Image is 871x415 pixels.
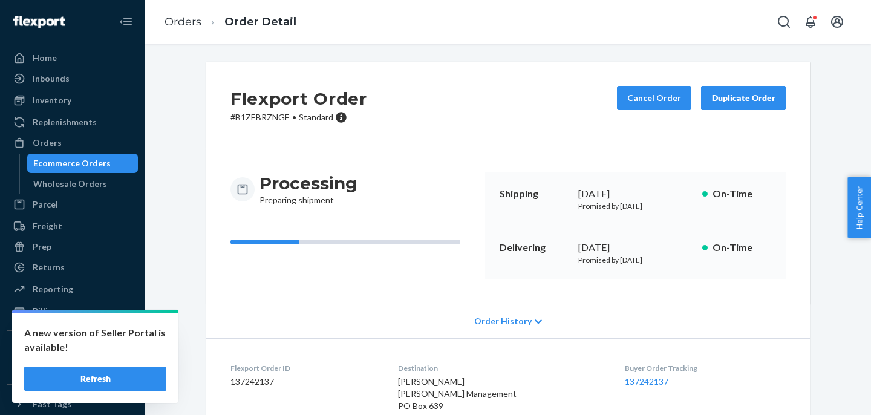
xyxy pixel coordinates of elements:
[33,73,70,85] div: Inbounds
[474,315,532,327] span: Order History
[578,255,693,265] p: Promised by [DATE]
[847,177,871,238] button: Help Center
[398,363,605,373] dt: Destination
[7,237,138,257] a: Prep
[617,86,691,110] button: Cancel Order
[7,365,138,379] a: Add Integration
[578,201,693,211] p: Promised by [DATE]
[33,261,65,273] div: Returns
[224,15,296,28] a: Order Detail
[33,52,57,64] div: Home
[500,241,569,255] p: Delivering
[230,111,367,123] p: # B1ZEBRZNGE
[24,325,166,355] p: A new version of Seller Portal is available!
[7,217,138,236] a: Freight
[7,113,138,132] a: Replenishments
[772,10,796,34] button: Open Search Box
[24,367,166,391] button: Refresh
[299,112,333,122] span: Standard
[7,48,138,68] a: Home
[230,363,379,373] dt: Flexport Order ID
[27,174,139,194] a: Wholesale Orders
[13,16,65,28] img: Flexport logo
[33,305,57,317] div: Billing
[155,4,306,40] ol: breadcrumbs
[7,69,138,88] a: Inbounds
[33,241,51,253] div: Prep
[625,363,786,373] dt: Buyer Order Tracking
[259,172,357,206] div: Preparing shipment
[33,198,58,211] div: Parcel
[33,178,107,190] div: Wholesale Orders
[7,91,138,110] a: Inventory
[7,394,138,414] button: Fast Tags
[825,10,849,34] button: Open account menu
[578,187,693,201] div: [DATE]
[33,157,111,169] div: Ecommerce Orders
[292,112,296,122] span: •
[259,172,357,194] h3: Processing
[33,94,71,106] div: Inventory
[27,154,139,173] a: Ecommerce Orders
[578,241,693,255] div: [DATE]
[625,376,668,387] a: 137242137
[33,398,71,410] div: Fast Tags
[713,187,771,201] p: On-Time
[7,341,138,360] button: Integrations
[7,133,138,152] a: Orders
[33,137,62,149] div: Orders
[114,10,138,34] button: Close Navigation
[7,279,138,299] a: Reporting
[165,15,201,28] a: Orders
[7,195,138,214] a: Parcel
[230,376,379,388] dd: 137242137
[33,283,73,295] div: Reporting
[33,116,97,128] div: Replenishments
[230,86,367,111] h2: Flexport Order
[500,187,569,201] p: Shipping
[798,10,823,34] button: Open notifications
[7,258,138,277] a: Returns
[7,301,138,321] a: Billing
[713,241,771,255] p: On-Time
[701,86,786,110] button: Duplicate Order
[33,220,62,232] div: Freight
[711,92,775,104] div: Duplicate Order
